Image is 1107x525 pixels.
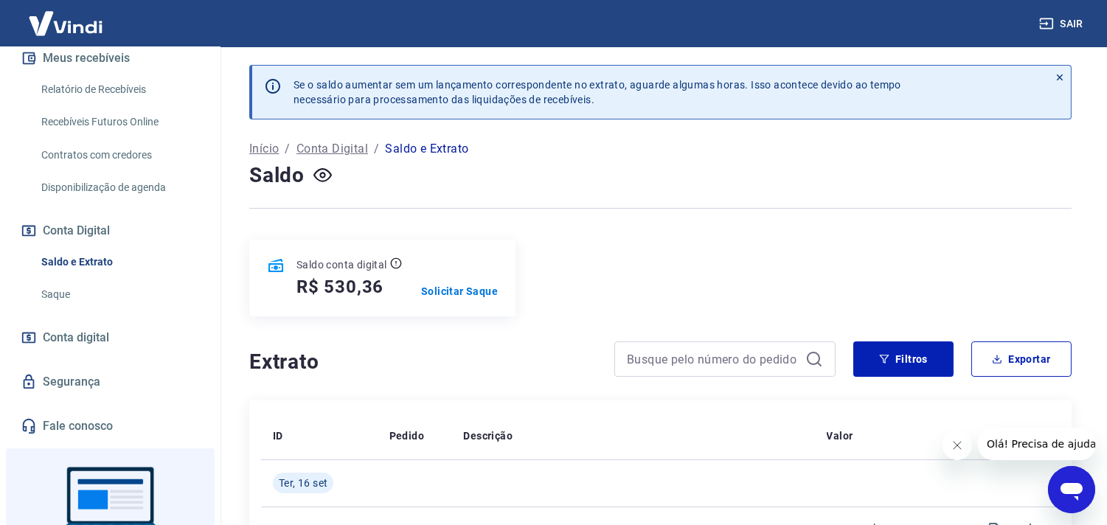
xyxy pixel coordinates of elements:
a: Conta Digital [296,140,368,158]
a: Segurança [18,366,203,398]
a: Relatório de Recebíveis [35,74,203,105]
a: Início [249,140,279,158]
p: Descrição [463,428,513,443]
h5: R$ 530,36 [296,275,384,299]
p: Saldo conta digital [296,257,387,272]
span: Conta digital [43,327,109,348]
a: Conta digital [18,321,203,354]
a: Saque [35,279,203,310]
img: Vindi [18,1,114,46]
button: Exportar [971,341,1072,377]
a: Fale conosco [18,410,203,442]
p: Pedido [389,428,424,443]
input: Busque pelo número do pedido [627,348,799,370]
button: Filtros [853,341,954,377]
p: ID [273,428,283,443]
a: Disponibilização de agenda [35,173,203,203]
span: Olá! Precisa de ajuda? [9,10,124,22]
h4: Saldo [249,161,305,190]
button: Conta Digital [18,215,203,247]
button: Meus recebíveis [18,42,203,74]
button: Sair [1036,10,1089,38]
iframe: Fechar mensagem [943,431,972,460]
h4: Extrato [249,347,597,377]
iframe: Mensagem da empresa [978,428,1095,460]
a: Contratos com credores [35,140,203,170]
p: Se o saldo aumentar sem um lançamento correspondente no extrato, aguarde algumas horas. Isso acon... [294,77,901,107]
a: Saldo e Extrato [35,247,203,277]
p: Saldo e Extrato [385,140,468,158]
p: / [374,140,379,158]
iframe: Botão para abrir a janela de mensagens [1048,466,1095,513]
p: Valor [827,428,853,443]
a: Solicitar Saque [421,284,498,299]
p: / [285,140,290,158]
span: Ter, 16 set [279,476,327,490]
a: Recebíveis Futuros Online [35,107,203,137]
